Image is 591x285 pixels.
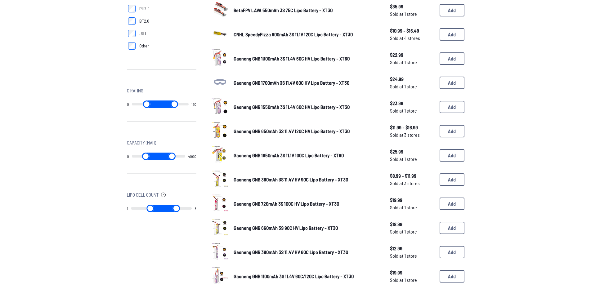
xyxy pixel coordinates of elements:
img: image [211,243,229,260]
a: Gaoneng GNB 660mAh 3S 90C HV Lipo Battery - XT30 [234,224,380,232]
span: Gaoneng GNB 380mAh 3S 11.4V HV 60C Lipo Battery - XT30 [234,249,348,255]
button: Add [440,125,464,137]
span: $10.99 - $16.49 [390,27,435,34]
button: Add [440,149,464,162]
img: image [211,170,229,187]
img: image [211,146,229,163]
button: Add [440,4,464,16]
output: 0 [127,154,129,159]
span: $11.99 - $16.99 [390,124,435,131]
a: Gaoneng GNB 380mAh 3S 11.4V HV 90C Lipo Battery - XT30 [234,176,380,183]
input: JST [128,30,136,37]
a: image [211,146,229,165]
a: Gaoneng GNB 1300mAh 3S 11.4V 60C HV Lipo Battery - XT60 [234,55,380,62]
span: Sold at 3 stores [390,180,435,187]
a: Gaoneng GNB 380mAh 3S 11.4V HV 60C Lipo Battery - XT30 [234,248,380,256]
span: BT2.0 [139,18,149,24]
span: Sold at 1 store [390,83,435,90]
output: 150 [191,102,196,107]
button: Add [440,270,464,283]
span: Sold at 1 store [390,276,435,284]
span: PH2.0 [139,6,150,12]
span: Gaoneng GNB 650mAh 3S 11.4V 120C HV Lipo Battery - XT30 [234,128,350,134]
img: image [211,25,229,42]
output: 0 [127,102,129,107]
span: Sold at 1 store [390,59,435,66]
button: Add [440,173,464,186]
input: Other [128,42,136,50]
button: Add [440,222,464,234]
a: image [211,49,229,68]
span: $19.99 [390,269,435,276]
a: image [211,97,229,117]
input: BT2.0 [128,17,136,25]
span: Sold at 3 stores [390,131,435,139]
a: CNHL SpeedyPizza 600mAh 3S 11.1V 120C Lipo Battery - XT30 [234,31,380,38]
span: Gaoneng GNB 1700mAh 3S 11.4V 60C HV Lipo Battery - XT30 [234,80,349,86]
span: BetaFPV LAVA 550mAh 3S 75C Lipo Battery - XT30 [234,7,333,13]
span: $19.99 [390,196,435,204]
img: image [211,218,229,236]
span: Sold at 1 store [390,204,435,211]
a: Gaoneng GNB 1700mAh 3S 11.4V 60C HV Lipo Battery - XT30 [234,79,380,87]
img: image [211,122,229,139]
span: Gaoneng GNB 1100mAh 3S 11.4V 60C/120C Lipo Battery - XT30 [234,273,354,279]
a: image [211,170,229,189]
span: CNHL SpeedyPizza 600mAh 3S 11.1V 120C Lipo Battery - XT30 [234,31,353,37]
a: image [211,218,229,238]
span: Sold at 1 store [390,252,435,260]
a: Gaoneng GNB 1100mAh 3S 11.4V 60C/120C Lipo Battery - XT30 [234,273,380,280]
span: Capacity (mAh) [127,139,156,146]
span: $22.99 [390,51,435,59]
span: $8.99 - $11.99 [390,172,435,180]
span: $25.99 [390,148,435,155]
button: Add [440,246,464,258]
img: image [211,49,229,66]
span: Gaoneng GNB 660mAh 3S 90C HV Lipo Battery - XT30 [234,225,338,231]
img: image [211,97,229,115]
span: C Rating [127,87,143,94]
span: Sold at 4 stores [390,34,435,42]
a: BetaFPV LAVA 550mAh 3S 75C Lipo Battery - XT30 [234,7,380,14]
span: Gaoneng GNB 1850mAh 3S 11.1V 100C Lipo Battery - XT60 [234,152,344,158]
a: Gaoneng GNB 720mAh 3S 100C HV Lipo Battery - XT30 [234,200,380,207]
img: image [211,194,229,212]
span: $35.99 [390,3,435,10]
span: Sold at 1 store [390,107,435,114]
output: 1 [127,206,128,211]
output: 8 [195,206,196,211]
span: Sold at 1 store [390,228,435,235]
button: Add [440,28,464,41]
button: Add [440,52,464,65]
span: Lipo Cell Count [127,191,159,198]
button: Add [440,101,464,113]
img: image [211,267,229,284]
button: Add [440,77,464,89]
span: Other [139,43,149,49]
span: JST [139,30,146,37]
a: Gaoneng GNB 650mAh 3S 11.4V 120C HV Lipo Battery - XT30 [234,127,380,135]
span: Gaoneng GNB 1550mAh 3S 11.4V 60C HV Lipo Battery - XT30 [234,104,350,110]
span: Gaoneng GNB 1300mAh 3S 11.4V 60C HV Lipo Battery - XT60 [234,56,350,61]
span: Gaoneng GNB 380mAh 3S 11.4V HV 90C Lipo Battery - XT30 [234,176,348,182]
span: Sold at 1 store [390,10,435,18]
button: Add [440,198,464,210]
input: PH2.0 [128,5,136,12]
span: $24.99 [390,75,435,83]
span: $12.99 [390,245,435,252]
a: image [211,194,229,213]
img: image [211,1,229,18]
a: Gaoneng GNB 1550mAh 3S 11.4V 60C HV Lipo Battery - XT30 [234,103,380,111]
span: $23.99 [390,100,435,107]
output: 4000 [188,154,196,159]
span: Gaoneng GNB 720mAh 3S 100C HV Lipo Battery - XT30 [234,201,339,207]
a: Gaoneng GNB 1850mAh 3S 11.1V 100C Lipo Battery - XT60 [234,152,380,159]
a: image [211,243,229,262]
a: image [211,25,229,44]
a: image [211,122,229,141]
span: Sold at 1 store [390,155,435,163]
span: $18.99 [390,220,435,228]
a: image [211,1,229,20]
